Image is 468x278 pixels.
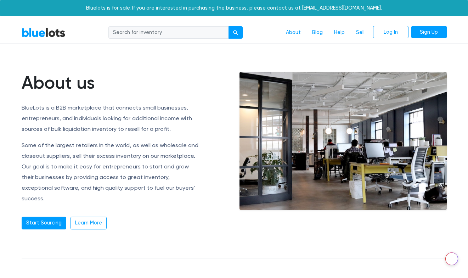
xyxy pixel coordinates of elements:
[280,26,306,39] a: About
[22,140,201,204] p: Some of the largest retailers in the world, as well as wholesale and closeout suppliers, sell the...
[328,26,350,39] a: Help
[22,72,201,93] h1: About us
[71,217,107,229] a: Learn More
[22,217,66,229] a: Start Sourcing
[239,72,447,210] img: office-e6e871ac0602a9b363ffc73e1d17013cb30894adc08fbdb38787864bb9a1d2fe.jpg
[411,26,447,39] a: Sign Up
[22,27,66,38] a: BlueLots
[373,26,408,39] a: Log In
[22,102,201,134] p: BlueLots is a B2B marketplace that connects small businesses, entrepreneurs, and individuals look...
[350,26,370,39] a: Sell
[306,26,328,39] a: Blog
[108,26,229,39] input: Search for inventory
